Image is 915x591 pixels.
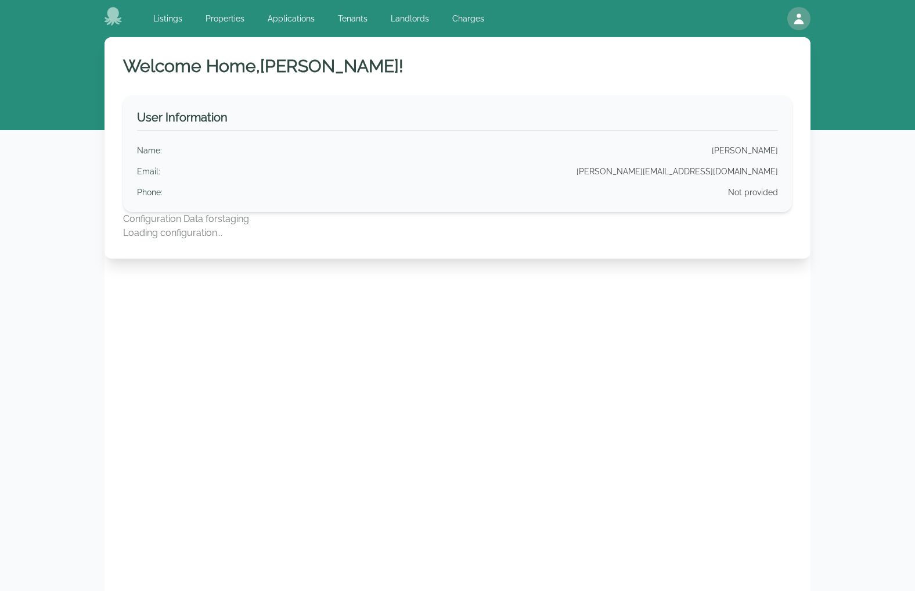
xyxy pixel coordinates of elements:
h3: User Information [137,109,778,131]
p: Loading configuration... [123,226,792,240]
p: Configuration Data for staging [123,212,792,226]
div: [PERSON_NAME] [712,145,778,156]
div: Phone : [137,187,163,198]
a: Applications [261,8,322,29]
a: Landlords [384,8,436,29]
a: Listings [146,8,189,29]
a: Properties [199,8,251,29]
div: Not provided [728,187,778,198]
h1: Welcome Home, [PERSON_NAME] ! [123,56,792,77]
a: Charges [445,8,491,29]
div: Email : [137,166,160,177]
div: [PERSON_NAME][EMAIL_ADDRESS][DOMAIN_NAME] [577,166,778,177]
a: Tenants [331,8,374,29]
div: Name : [137,145,162,156]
